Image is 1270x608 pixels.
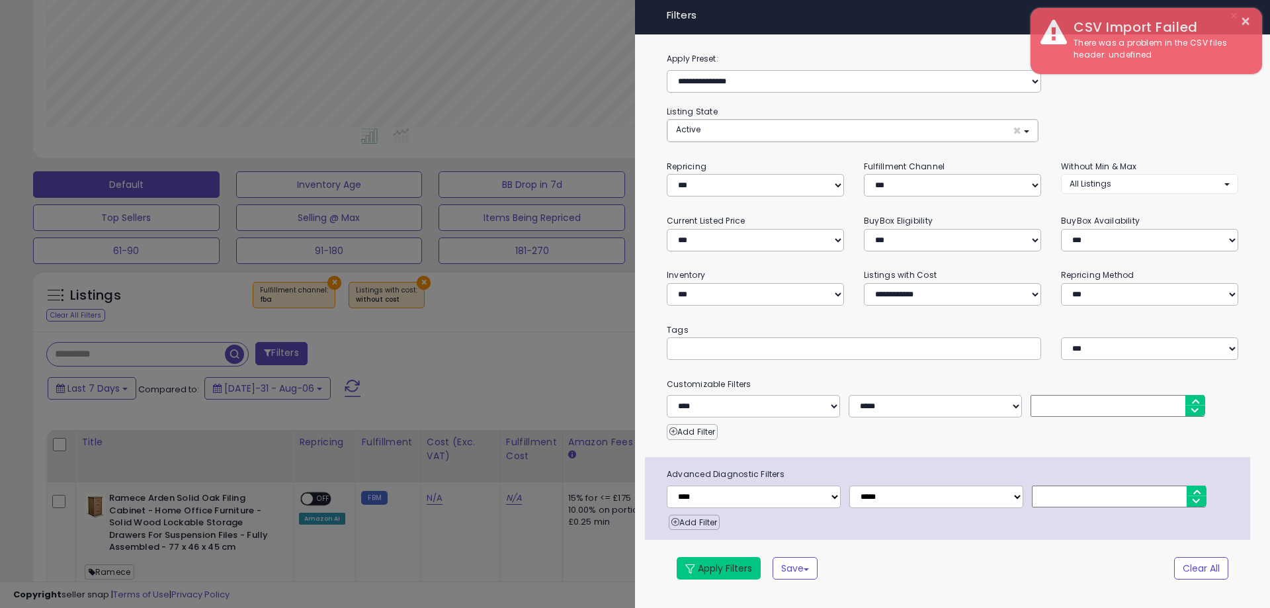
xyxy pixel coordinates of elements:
[1230,7,1238,25] span: ×
[1061,269,1134,281] small: Repricing Method
[1240,13,1251,30] button: ×
[1070,178,1111,189] span: All Listings
[864,215,933,226] small: BuyBox Eligibility
[669,515,720,531] button: Add Filter
[657,377,1248,392] small: Customizable Filters
[1061,215,1140,226] small: BuyBox Availability
[773,557,818,580] button: Save
[667,106,718,117] small: Listing State
[1224,7,1244,25] button: ×
[657,323,1248,337] small: Tags
[864,269,937,281] small: Listings with Cost
[676,124,700,135] span: Active
[1061,174,1238,193] button: All Listings
[1064,18,1252,37] div: CSV Import Failed
[667,10,1238,21] h4: Filters
[1174,557,1228,580] button: Clear All
[1013,124,1021,138] span: ×
[667,120,1038,142] button: Active ×
[667,161,706,172] small: Repricing
[667,424,718,440] button: Add Filter
[864,161,945,172] small: Fulfillment Channel
[667,269,705,281] small: Inventory
[657,52,1248,66] label: Apply Preset:
[677,557,761,580] button: Apply Filters
[667,215,745,226] small: Current Listed Price
[1064,37,1252,62] div: There was a problem in the CSV files header: undefined
[657,467,1250,482] span: Advanced Diagnostic Filters
[1061,161,1137,172] small: Without Min & Max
